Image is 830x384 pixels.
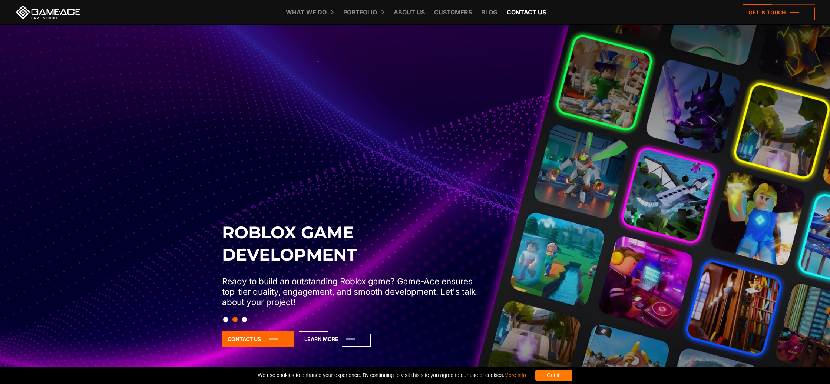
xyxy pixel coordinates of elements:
button: Slide 1 [223,313,228,326]
h2: Roblox Game Development [222,221,481,266]
a: Contact Us [222,331,294,347]
a: More info [504,372,526,378]
button: Slide 3 [242,313,247,326]
a: Learn More [299,331,371,347]
span: We use cookies to enhance your experience. By continuing to visit this site you agree to our use ... [258,370,526,381]
p: Ready to build an outstanding Roblox game? Game-Ace ensures top-tier quality, engagement, and smo... [222,276,481,307]
div: Got it! [535,370,572,381]
a: Get in touch [743,4,815,20]
button: Slide 2 [232,313,238,326]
